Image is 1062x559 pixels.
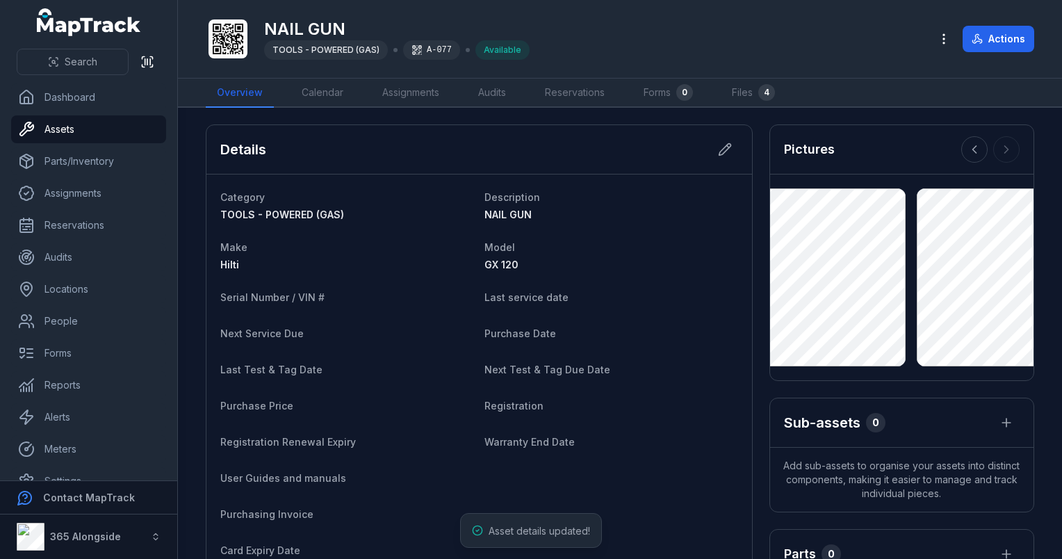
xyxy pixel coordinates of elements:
a: Forms [11,339,166,367]
span: Add sub-assets to organise your assets into distinct components, making it easier to manage and t... [770,448,1034,512]
span: Description [484,191,540,203]
span: Purchase Price [220,400,293,412]
a: Alerts [11,403,166,431]
strong: 365 Alongside [50,530,121,542]
a: Audits [11,243,166,271]
span: TOOLS - POWERED (GAS) [220,209,344,220]
span: User Guides and manuals [220,472,346,484]
div: 0 [676,84,693,101]
span: Registration Renewal Expiry [220,436,356,448]
span: Model [484,241,515,253]
div: Available [475,40,530,60]
div: 0 [866,413,885,432]
a: Locations [11,275,166,303]
span: Registration [484,400,544,412]
span: Make [220,241,247,253]
span: Hilti [220,259,239,270]
span: Card Expiry Date [220,544,300,556]
a: Reports [11,371,166,399]
a: Assignments [371,79,450,108]
a: Settings [11,467,166,495]
a: Audits [467,79,517,108]
a: People [11,307,166,335]
span: Last service date [484,291,569,303]
a: Dashboard [11,83,166,111]
button: Search [17,49,129,75]
span: Search [65,55,97,69]
span: Purchase Date [484,327,556,339]
span: Category [220,191,265,203]
a: Meters [11,435,166,463]
h1: NAIL GUN [264,18,530,40]
h2: Details [220,140,266,159]
a: Assignments [11,179,166,207]
a: Overview [206,79,274,108]
a: Assets [11,115,166,143]
span: Serial Number / VIN # [220,291,325,303]
span: Next Service Due [220,327,304,339]
span: Warranty End Date [484,436,575,448]
span: Last Test & Tag Date [220,364,322,375]
a: Forms0 [632,79,704,108]
span: NAIL GUN [484,209,532,220]
a: Reservations [534,79,616,108]
a: Parts/Inventory [11,147,166,175]
a: MapTrack [37,8,141,36]
span: Purchasing Invoice [220,508,313,520]
button: Actions [963,26,1034,52]
strong: Contact MapTrack [43,492,135,503]
span: TOOLS - POWERED (GAS) [272,44,379,55]
div: A-077 [403,40,460,60]
div: 4 [758,84,775,101]
a: Reservations [11,211,166,239]
h2: Sub-assets [784,413,860,432]
h3: Pictures [784,140,835,159]
span: Asset details updated! [489,525,590,537]
a: Files4 [721,79,786,108]
a: Calendar [291,79,354,108]
span: Next Test & Tag Due Date [484,364,610,375]
span: GX 120 [484,259,518,270]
